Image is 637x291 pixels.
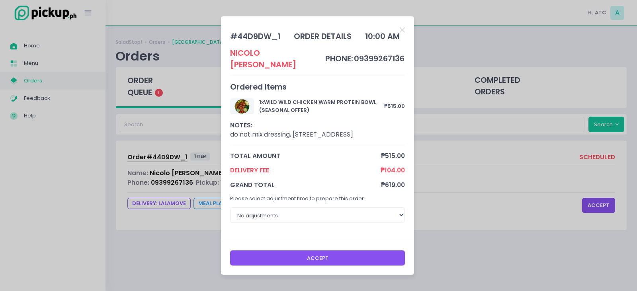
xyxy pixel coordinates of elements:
[354,53,404,64] span: 09399267136
[230,166,381,175] span: Delivery Fee
[230,47,325,71] div: Nicolo [PERSON_NAME]
[230,195,405,203] p: Please select adjustment time to prepare this order.
[230,250,405,266] button: Accept
[365,31,400,42] div: 10:00 AM
[230,81,405,93] div: Ordered Items
[381,166,405,175] span: ₱104.00
[325,47,354,71] td: phone:
[230,180,381,189] span: grand total
[381,180,405,189] span: ₱619.00
[230,31,280,42] div: # 44D9DW_1
[294,31,352,42] div: order details
[381,151,405,160] span: ₱515.00
[230,151,381,160] span: total amount
[400,25,405,33] button: Close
